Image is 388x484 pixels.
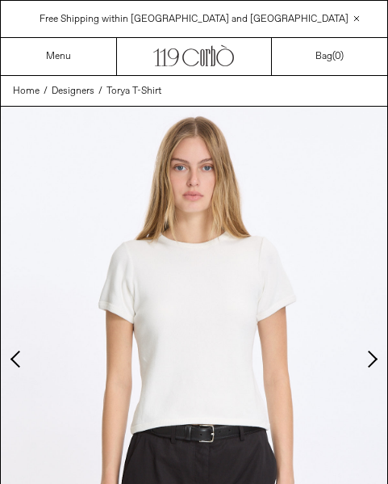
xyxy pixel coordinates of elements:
[44,84,48,99] span: /
[46,50,71,63] a: Menu
[106,84,161,99] a: Torya T-Shirt
[13,84,40,99] a: Home
[52,85,94,98] span: Designers
[40,13,348,26] a: Free Shipping within [GEOGRAPHIC_DATA] and [GEOGRAPHIC_DATA]
[335,50,344,63] span: )
[52,84,94,99] a: Designers
[98,84,102,99] span: /
[363,351,379,368] button: Next slide
[335,50,340,63] span: 0
[106,85,161,98] span: Torya T-Shirt
[13,85,40,98] span: Home
[315,49,344,64] a: Bag()
[9,351,25,368] button: Previous slide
